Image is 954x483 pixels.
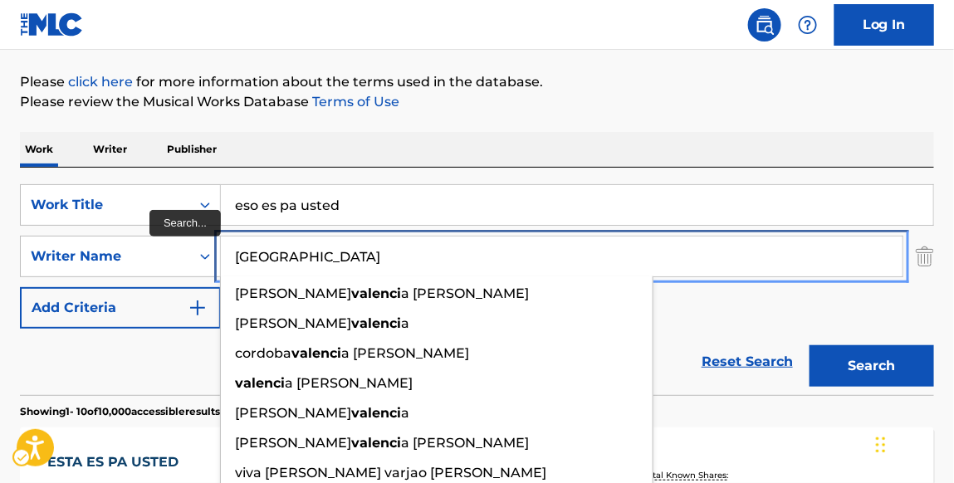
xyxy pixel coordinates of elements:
img: MLC Logo [20,12,84,37]
span: a [401,315,409,331]
span: a [PERSON_NAME] [401,285,529,301]
p: Please review the Musical Works Database [20,92,934,112]
strong: valenci [291,345,341,361]
span: [PERSON_NAME] [235,315,351,331]
button: Search [810,345,934,387]
a: Reset Search [693,344,801,380]
p: Please for more information about the terms used in the database. [20,72,934,92]
a: click here [68,74,133,90]
span: cordoba [235,345,291,361]
a: Terms of Use [309,94,399,110]
input: Search... [221,237,903,276]
input: Search... [221,185,933,225]
p: Writer [88,132,132,167]
p: Publisher [162,132,222,167]
strong: valenci [235,375,285,391]
strong: valenci [351,285,401,301]
span: a [401,405,409,421]
strong: valenci [351,405,401,421]
div: Drag [876,420,886,470]
a: Log In [834,4,934,46]
button: Add Criteria [20,287,221,329]
div: Work Title [31,195,180,215]
span: a [PERSON_NAME] [341,345,469,361]
span: a [PERSON_NAME] [285,375,413,391]
img: 9d2ae6d4665cec9f34b9.svg [188,298,208,318]
div: Writer Name [31,246,180,266]
p: Total Known Shares: [643,469,732,481]
p: Work [20,132,58,167]
div: Chat Widget [871,403,954,483]
div: ESTA ES PA USTED [47,452,202,472]
span: [PERSON_NAME] [235,285,351,301]
strong: valenci [351,315,401,331]
span: [PERSON_NAME] [235,405,351,421]
form: Search Form [20,184,934,395]
span: viva [PERSON_NAME] varjao [PERSON_NAME] [235,465,546,481]
img: search [755,15,775,35]
strong: valenci [351,435,401,451]
span: [PERSON_NAME] [235,435,351,451]
img: help [798,15,818,35]
span: a [PERSON_NAME] [401,435,529,451]
img: Delete Criterion [916,236,934,277]
iframe: Hubspot Iframe [871,403,954,483]
p: Showing 1 - 10 of 10,000 accessible results (Total 148,149 ) [20,404,291,419]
